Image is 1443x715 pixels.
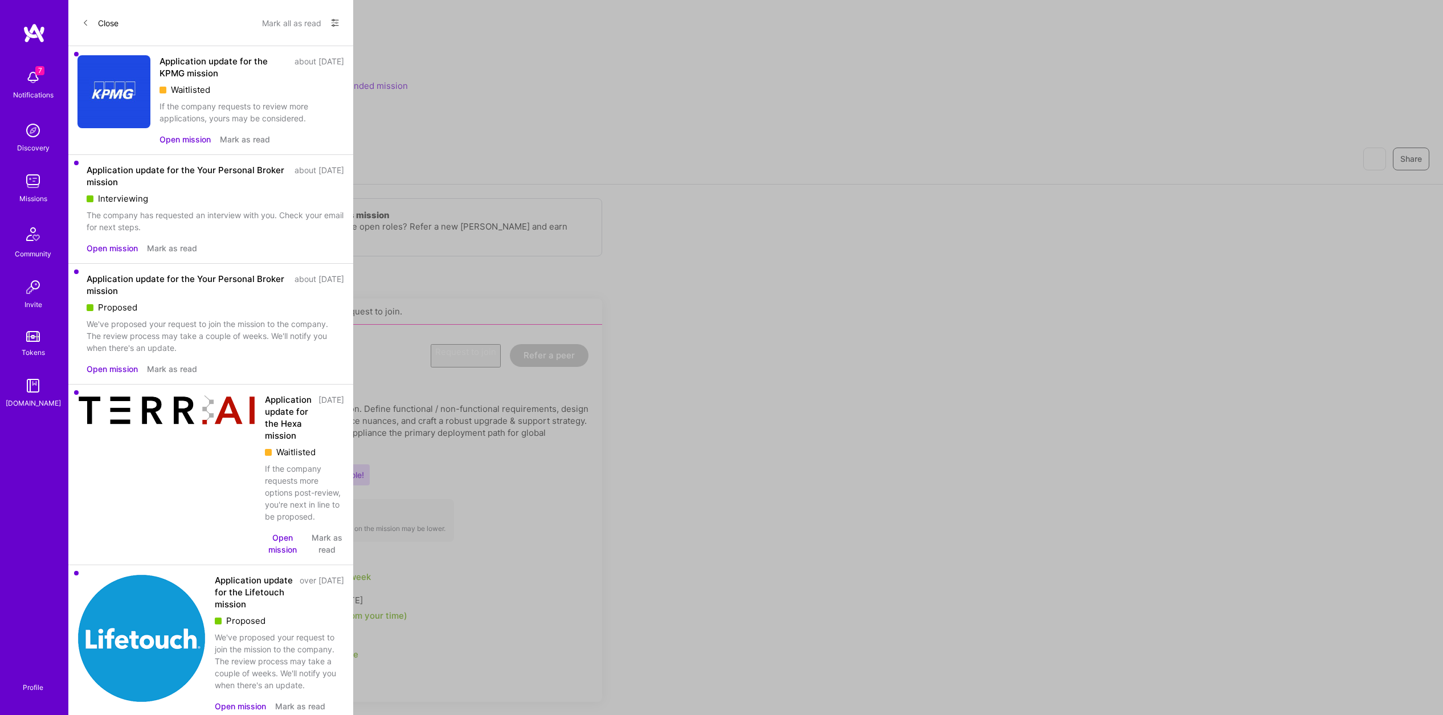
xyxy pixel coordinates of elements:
[87,363,138,375] button: Open mission
[160,84,344,96] div: Waitlisted
[147,363,197,375] button: Mark as read
[215,615,344,627] div: Proposed
[265,532,300,555] button: Open mission
[26,331,40,342] img: tokens
[77,574,206,702] img: Company Logo
[265,463,344,522] div: If the company requests more options post-review, you're next in line to be proposed.
[265,394,312,442] div: Application update for the Hexa mission
[300,574,344,610] div: over [DATE]
[318,394,344,442] div: [DATE]
[160,55,288,79] div: Application update for the KPMG mission
[265,446,344,458] div: Waitlisted
[22,276,44,299] img: Invite
[87,318,344,354] div: We've proposed your request to join the mission to the company. The review process may take a cou...
[215,631,344,691] div: We've proposed your request to join the mission to the company. The review process may take a cou...
[13,89,54,101] div: Notifications
[87,242,138,254] button: Open mission
[22,66,44,89] img: bell
[87,164,288,188] div: Application update for the Your Personal Broker mission
[220,133,270,145] button: Mark as read
[24,299,42,310] div: Invite
[23,23,46,43] img: logo
[22,374,44,397] img: guide book
[295,55,344,79] div: about [DATE]
[15,248,51,260] div: Community
[82,14,118,32] button: Close
[77,394,256,426] img: Company Logo
[35,66,44,75] span: 7
[160,133,211,145] button: Open mission
[87,209,344,233] div: The company has requested an interview with you. Check your email for next steps.
[87,193,344,205] div: Interviewing
[22,119,44,142] img: discovery
[309,532,344,555] button: Mark as read
[147,242,197,254] button: Mark as read
[160,100,344,124] div: If the company requests to review more applications, yours may be considered.
[87,273,288,297] div: Application update for the Your Personal Broker mission
[6,397,61,409] div: [DOMAIN_NAME]
[275,700,325,712] button: Mark as read
[17,142,50,154] div: Discovery
[262,14,321,32] button: Mark all as read
[87,301,344,313] div: Proposed
[295,273,344,297] div: about [DATE]
[19,220,47,248] img: Community
[215,700,266,712] button: Open mission
[295,164,344,188] div: about [DATE]
[19,193,47,205] div: Missions
[22,346,45,358] div: Tokens
[215,574,293,610] div: Application update for the Lifetouch mission
[23,681,43,692] div: Profile
[22,170,44,193] img: teamwork
[77,55,150,128] img: Company Logo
